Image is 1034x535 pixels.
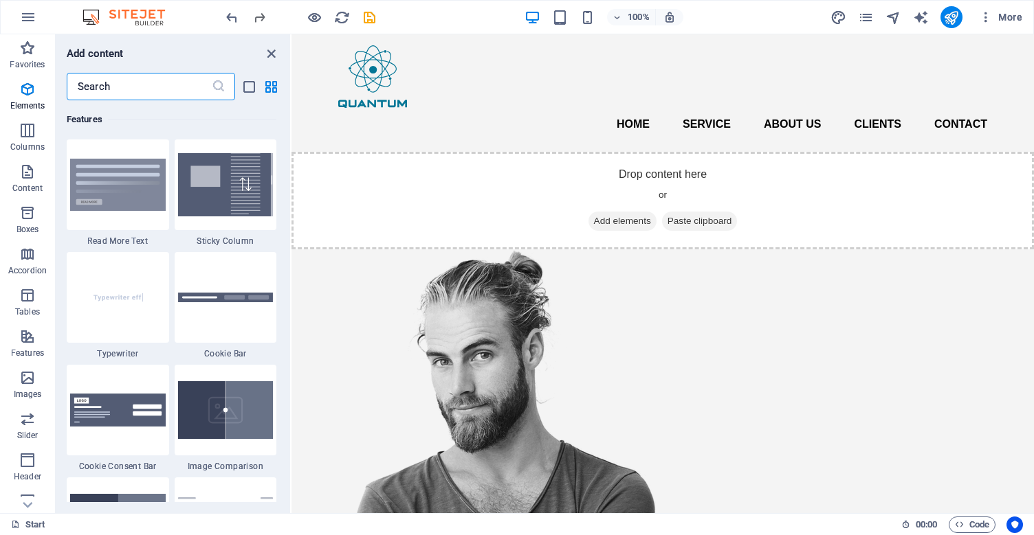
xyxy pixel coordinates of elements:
[663,11,676,23] i: On resize automatically adjust zoom level to fit chosen device.
[67,73,212,100] input: Search
[913,9,929,25] button: text_generator
[10,59,45,70] p: Favorites
[175,348,277,359] span: Cookie Bar
[241,78,257,95] button: list-view
[175,236,277,247] span: Sticky Column
[263,78,279,95] button: grid-view
[70,159,166,211] img: Read_More_Thumbnail.svg
[175,139,277,247] div: Sticky Column
[67,111,276,128] h6: Features
[11,516,45,533] a: Click to cancel selection. Double-click to open Pages
[628,9,650,25] h6: 100%
[1006,516,1023,533] button: Usercentrics
[334,10,350,25] i: Reload page
[10,141,45,152] p: Columns
[830,10,846,25] i: Design (Ctrl+Alt+Y)
[16,224,39,235] p: Boxes
[17,430,38,441] p: Slider
[858,9,874,25] button: pages
[67,236,169,247] span: Read More Text
[925,519,927,530] span: :
[178,381,274,439] img: image-comparison.svg
[8,265,47,276] p: Accordion
[79,9,182,25] img: Editor Logo
[361,9,377,25] button: save
[67,45,124,62] h6: Add content
[263,45,279,62] button: close panel
[223,9,240,25] button: undo
[913,10,929,25] i: AI Writer
[70,394,166,426] img: cookie-consent-baner.svg
[949,516,995,533] button: Code
[10,100,45,111] p: Elements
[940,6,962,28] button: publish
[175,252,277,359] div: Cookie Bar
[67,365,169,472] div: Cookie Consent Bar
[67,252,169,359] div: Typewriter
[15,306,40,317] p: Tables
[12,183,43,194] p: Content
[362,10,377,25] i: Save (Ctrl+S)
[885,10,901,25] i: Navigator
[607,9,656,25] button: 100%
[333,9,350,25] button: reload
[11,348,44,358] p: Features
[67,348,169,359] span: Typewriter
[306,9,322,25] button: Click here to leave preview mode and continue editing
[224,10,240,25] i: Undo: Change menu items (Ctrl+Z)
[14,471,41,482] p: Header
[371,177,446,196] span: Paste clipboard
[67,461,169,472] span: Cookie Consent Bar
[830,9,847,25] button: design
[175,365,277,472] div: Image Comparison
[858,10,874,25] i: Pages (Ctrl+Alt+S)
[67,139,169,247] div: Read More Text
[955,516,989,533] span: Code
[297,177,365,196] span: Add elements
[178,293,274,303] img: cookie-info.svg
[943,10,959,25] i: Publish
[885,9,902,25] button: navigator
[979,10,1022,24] span: More
[916,516,937,533] span: 00 00
[901,516,938,533] h6: Session time
[973,6,1028,28] button: More
[70,266,166,329] img: Typewritereffect_thumbnail.svg
[175,461,277,472] span: Image Comparison
[14,389,42,400] p: Images
[178,153,274,216] img: StickyColumn.svg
